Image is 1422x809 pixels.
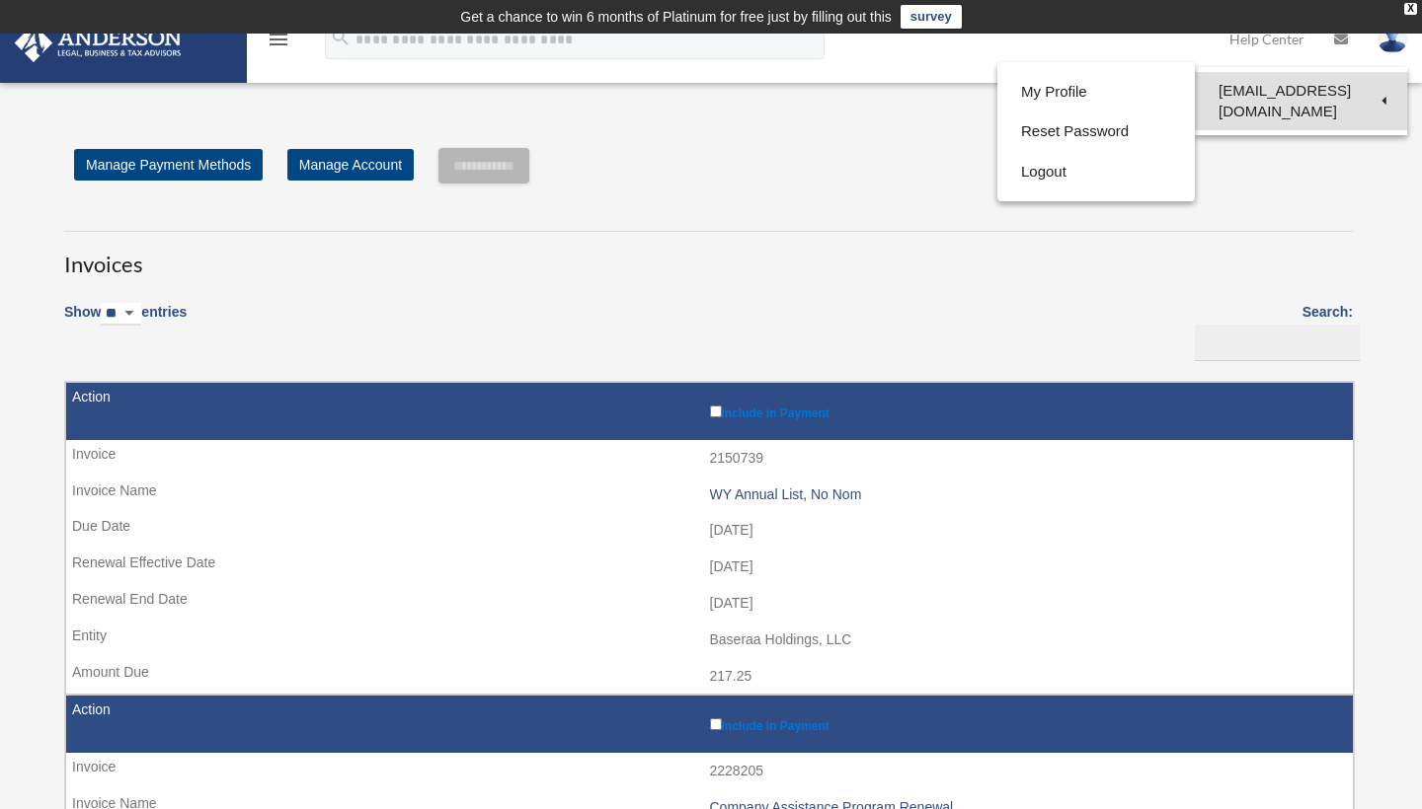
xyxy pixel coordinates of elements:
td: Baseraa Holdings, LLC [66,622,1353,659]
a: Manage Account [287,149,414,181]
label: Include in Payment [710,714,1344,733]
label: Include in Payment [710,402,1344,420]
div: Get a chance to win 6 months of Platinum for free just by filling out this [460,5,892,29]
img: User Pic [1378,25,1407,53]
a: [EMAIL_ADDRESS][DOMAIN_NAME] [1195,72,1407,130]
td: [DATE] [66,549,1353,586]
input: Search: [1195,325,1360,362]
div: close [1404,3,1417,15]
input: Include in Payment [710,718,722,730]
i: menu [267,28,290,51]
td: 2150739 [66,440,1353,478]
label: Search: [1188,300,1353,361]
input: Include in Payment [710,405,722,417]
td: 2228205 [66,753,1353,790]
td: 217.25 [66,658,1353,696]
img: Anderson Advisors Platinum Portal [9,24,188,62]
select: Showentries [101,303,141,326]
a: menu [267,35,290,51]
a: My Profile [997,72,1195,112]
a: Reset Password [997,111,1195,152]
a: Logout [997,152,1195,192]
h3: Invoices [64,231,1353,280]
td: [DATE] [66,585,1353,623]
i: search [330,27,352,48]
a: Manage Payment Methods [74,149,263,181]
label: Show entries [64,300,187,345]
td: [DATE] [66,512,1353,550]
a: survey [901,5,962,29]
div: WY Annual List, No Nom [710,486,1344,503]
